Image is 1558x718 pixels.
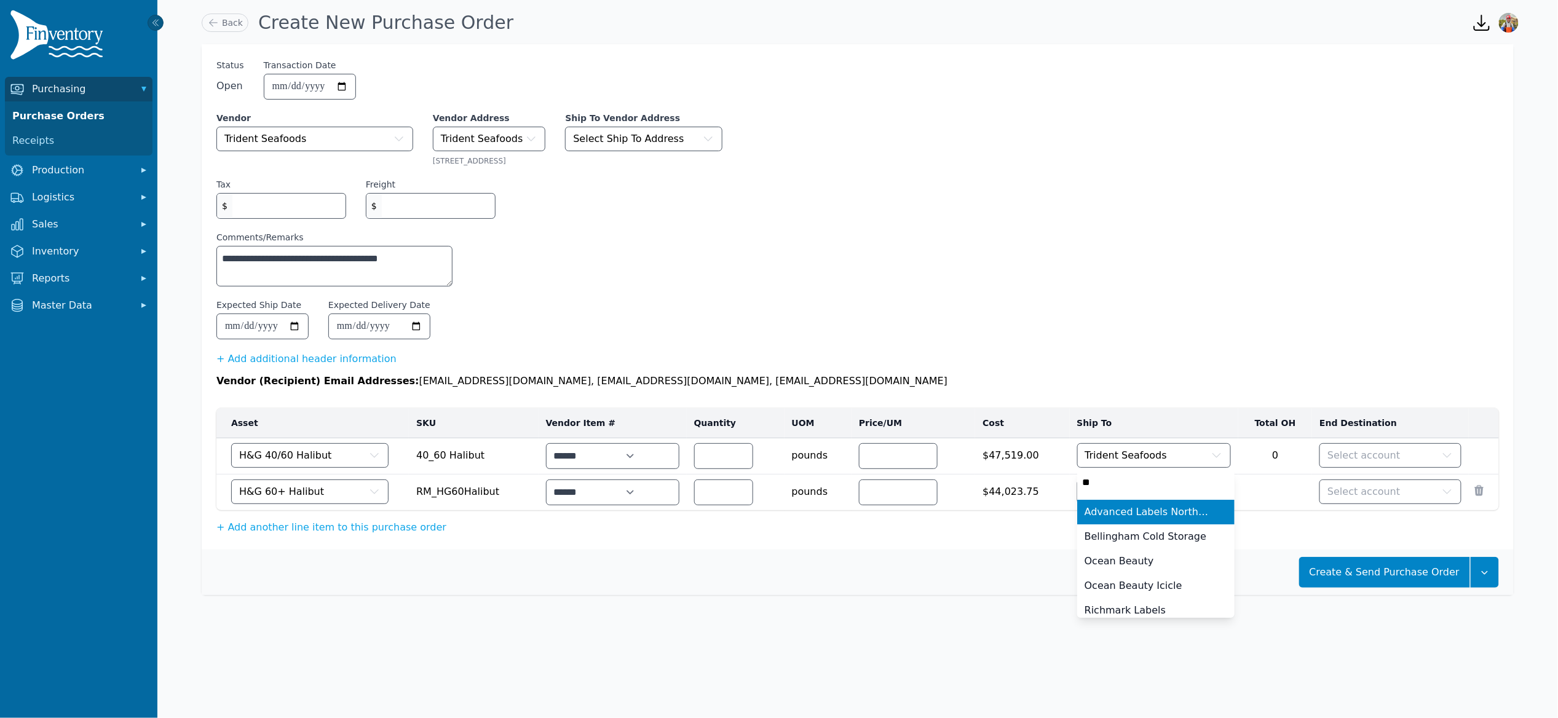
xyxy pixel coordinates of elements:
[1327,448,1400,463] span: Select account
[433,127,545,151] button: Trident Seafoods
[32,190,130,205] span: Logistics
[1327,484,1400,499] span: Select account
[216,520,446,535] button: + Add another line item to this purchase order
[1085,505,1212,519] span: Advanced Labels Northwest
[32,244,130,259] span: Inventory
[5,77,152,101] button: Purchasing
[5,266,152,291] button: Reports
[32,271,130,286] span: Reports
[216,79,244,93] span: Open
[32,82,130,97] span: Purchasing
[539,408,687,438] th: Vendor Item #
[409,438,539,475] td: 40_60 Halibut
[7,104,150,128] a: Purchase Orders
[983,443,1062,463] span: $47,519.00
[975,408,1069,438] th: Cost
[239,448,331,463] span: H&G 40/60 Halibut
[264,59,336,71] label: Transaction Date
[1077,443,1232,468] button: Trident Seafoods
[687,408,785,438] th: Quantity
[258,12,513,34] h1: Create New Purchase Order
[216,408,409,438] th: Asset
[409,475,539,511] td: RM_HG60Halibut
[1499,13,1519,33] img: Sera Wheeler
[231,479,389,504] button: H&G 60+ Halibut
[565,127,722,151] button: Select Ship To Address
[573,132,684,146] span: Select Ship To Address
[1077,470,1235,495] input: Trident Seafoods
[5,185,152,210] button: Logistics
[1473,484,1485,497] button: Remove
[1238,438,1312,475] td: 0
[216,178,231,191] label: Tax
[217,194,232,218] span: $
[5,158,152,183] button: Production
[1319,443,1461,468] button: Select account
[216,375,419,387] span: Vendor (Recipient) Email Addresses:
[433,156,545,166] div: [STREET_ADDRESS]
[366,178,395,191] label: Freight
[32,298,130,313] span: Master Data
[216,59,244,71] span: Status
[5,212,152,237] button: Sales
[409,408,539,438] th: SKU
[1312,408,1469,438] th: End Destination
[1319,479,1461,504] button: Select account
[216,352,397,366] button: + Add additional header information
[5,239,152,264] button: Inventory
[239,484,324,499] span: H&G 60+ Halibut
[328,299,430,311] label: Expected Delivery Date
[231,443,389,468] button: H&G 40/60 Halibut
[419,375,948,387] span: [EMAIL_ADDRESS][DOMAIN_NAME], [EMAIL_ADDRESS][DOMAIN_NAME], [EMAIL_ADDRESS][DOMAIN_NAME]
[216,127,413,151] button: Trident Seafoods
[5,293,152,318] button: Master Data
[441,132,523,146] span: Trident Seafoods
[216,231,453,243] label: Comments/Remarks
[785,408,852,438] th: UOM
[433,112,545,124] label: Vendor Address
[7,128,150,153] a: Receipts
[366,194,382,218] span: $
[983,479,1062,499] span: $44,023.75
[852,408,975,438] th: Price/UM
[32,163,130,178] span: Production
[216,112,413,124] label: Vendor
[792,443,845,463] span: pounds
[1085,448,1167,463] span: Trident Seafoods
[216,299,301,311] label: Expected Ship Date
[1077,500,1235,672] ul: Trident Seafoods
[565,112,722,124] label: Ship To Vendor Address
[792,479,845,499] span: pounds
[1299,557,1470,588] button: Create & Send Purchase Order
[1070,408,1239,438] th: Ship To
[202,14,248,32] a: Back
[224,132,306,146] span: Trident Seafoods
[32,217,130,232] span: Sales
[10,10,108,65] img: Finventory
[1238,408,1312,438] th: Total OH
